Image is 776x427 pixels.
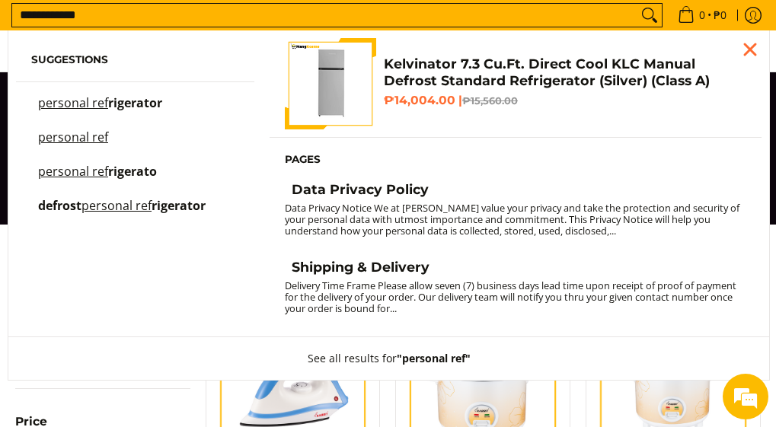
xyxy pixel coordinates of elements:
h4: Data Privacy Policy [292,181,429,198]
p: personal ref [38,132,108,158]
span: defrost [38,197,81,214]
button: Search [637,4,662,27]
span: rigerator [108,94,162,111]
button: See all results for"personal ref" [292,337,486,380]
a: Shipping & Delivery [285,259,746,279]
a: personal refrigerato [31,166,239,193]
small: Data Privacy Notice We at [PERSON_NAME] value your privacy and take the protection and security o... [285,201,739,237]
textarea: Type your message and hit 'Enter' [8,274,290,327]
mark: personal ref [38,163,108,180]
span: • [673,7,731,24]
mark: personal ref [81,197,152,214]
h4: Shipping & Delivery [292,259,430,276]
strong: "personal ref" [397,351,471,365]
a: Kelvinator 7.3 Cu.Ft. Direct Cool KLC Manual Defrost Standard Refrigerator (Silver) (Class A) Kel... [285,38,746,129]
mark: personal ref [38,129,108,145]
h6: Pages [285,153,746,166]
h6: Suggestions [31,53,239,66]
small: Delivery Time Frame Please allow seven (7) business days lead time upon receipt of proof of payme... [285,279,736,315]
div: Chat with us now [79,85,256,105]
span: ₱0 [711,10,729,21]
div: Minimize live chat window [250,8,286,44]
img: Kelvinator 7.3 Cu.Ft. Direct Cool KLC Manual Defrost Standard Refrigerator (Silver) (Class A) [285,38,376,129]
div: Close pop up [739,38,762,61]
h4: Kelvinator 7.3 Cu.Ft. Direct Cool KLC Manual Defrost Standard Refrigerator (Silver) (Class A) [384,56,746,89]
p: defrost personal refrigerator [38,200,206,227]
span: 0 [697,10,707,21]
a: defrost personal refrigerator [31,200,239,227]
span: We're online! [88,121,210,275]
h6: ₱14,004.00 | [384,93,746,108]
del: ₱15,560.00 [462,94,518,107]
span: rigerator [152,197,206,214]
p: personal refrigerator [38,97,162,124]
span: rigerato [108,163,157,180]
mark: personal ref [38,94,108,111]
p: personal refrigerato [38,166,157,193]
a: personal ref [31,132,239,158]
a: personal refrigerator [31,97,239,124]
a: Data Privacy Policy [285,181,746,202]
